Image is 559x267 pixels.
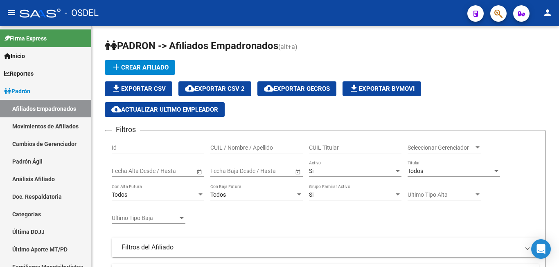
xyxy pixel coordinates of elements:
[264,85,330,92] span: Exportar GECROS
[112,191,127,198] span: Todos
[178,81,251,96] button: Exportar CSV 2
[195,167,203,176] button: Open calendar
[105,40,278,52] span: PADRON -> Afiliados Empadronados
[4,34,47,43] span: Firma Express
[105,102,225,117] button: Actualizar ultimo Empleador
[4,87,30,96] span: Padrón
[408,168,423,174] span: Todos
[210,191,226,198] span: Todos
[349,83,359,93] mat-icon: file_download
[105,81,172,96] button: Exportar CSV
[111,106,218,113] span: Actualizar ultimo Empleador
[343,81,421,96] button: Exportar Bymovi
[112,124,140,135] h3: Filtros
[293,167,302,176] button: Open calendar
[149,168,189,175] input: Fecha fin
[105,60,175,75] button: Crear Afiliado
[309,191,313,198] span: Si
[4,69,34,78] span: Reportes
[531,239,551,259] div: Open Intercom Messenger
[543,8,552,18] mat-icon: person
[112,215,178,222] span: Ultimo Tipo Baja
[65,4,99,22] span: - OSDEL
[112,168,142,175] input: Fecha inicio
[185,85,245,92] span: Exportar CSV 2
[408,191,474,198] span: Ultimo Tipo Alta
[309,168,313,174] span: Si
[122,243,519,252] mat-panel-title: Filtros del Afiliado
[111,62,121,72] mat-icon: add
[7,8,16,18] mat-icon: menu
[257,81,336,96] button: Exportar GECROS
[111,64,169,71] span: Crear Afiliado
[210,168,240,175] input: Fecha inicio
[111,104,121,114] mat-icon: cloud_download
[111,85,166,92] span: Exportar CSV
[278,43,298,51] span: (alt+a)
[349,85,415,92] span: Exportar Bymovi
[408,144,474,151] span: Seleccionar Gerenciador
[112,238,539,257] mat-expansion-panel-header: Filtros del Afiliado
[264,83,274,93] mat-icon: cloud_download
[111,83,121,93] mat-icon: file_download
[4,52,25,61] span: Inicio
[185,83,195,93] mat-icon: cloud_download
[247,168,287,175] input: Fecha fin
